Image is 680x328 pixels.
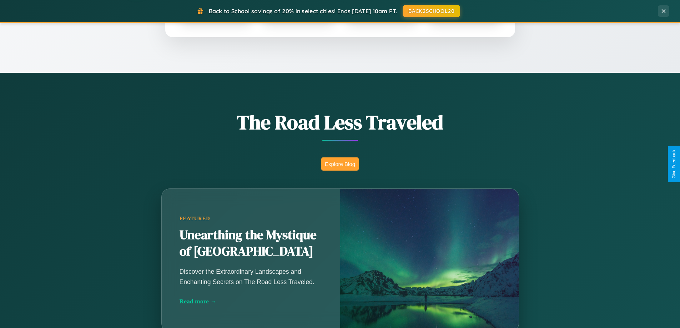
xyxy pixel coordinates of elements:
[671,150,676,178] div: Give Feedback
[180,298,322,305] div: Read more →
[126,109,554,136] h1: The Road Less Traveled
[180,216,322,222] div: Featured
[180,267,322,287] p: Discover the Extraordinary Landscapes and Enchanting Secrets on The Road Less Traveled.
[209,7,397,15] span: Back to School savings of 20% in select cities! Ends [DATE] 10am PT.
[180,227,322,260] h2: Unearthing the Mystique of [GEOGRAPHIC_DATA]
[321,157,359,171] button: Explore Blog
[403,5,460,17] button: BACK2SCHOOL20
